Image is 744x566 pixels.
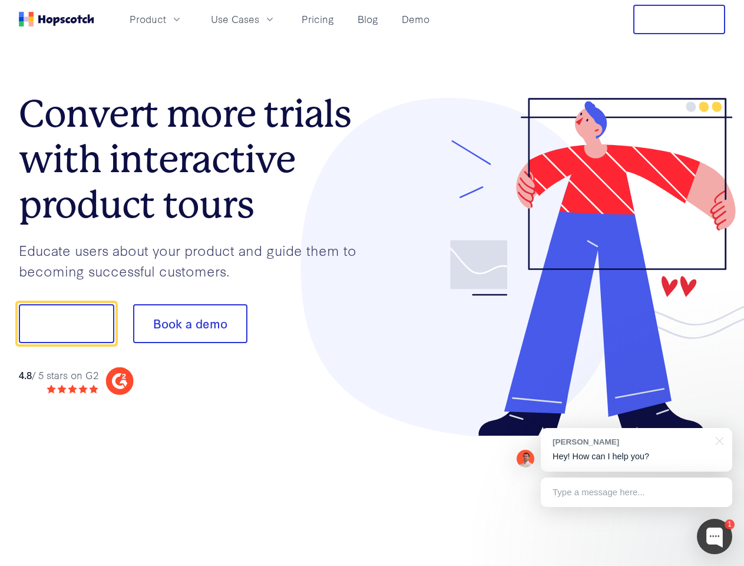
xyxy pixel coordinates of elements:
strong: 4.8 [19,368,32,381]
span: Product [130,12,166,27]
img: Mark Spera [517,450,534,468]
div: [PERSON_NAME] [553,436,709,447]
div: 1 [725,519,735,529]
h1: Convert more trials with interactive product tours [19,91,372,227]
span: Use Cases [211,12,259,27]
a: Home [19,12,94,27]
div: Type a message here... [541,478,732,507]
button: Product [123,9,190,29]
a: Demo [397,9,434,29]
button: Free Trial [633,5,725,34]
div: / 5 stars on G2 [19,368,98,383]
a: Blog [353,9,383,29]
p: Hey! How can I help you? [553,450,720,463]
button: Book a demo [133,304,247,343]
button: Use Cases [204,9,283,29]
button: Show me! [19,304,114,343]
a: Pricing [297,9,339,29]
p: Educate users about your product and guide them to becoming successful customers. [19,240,372,281]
